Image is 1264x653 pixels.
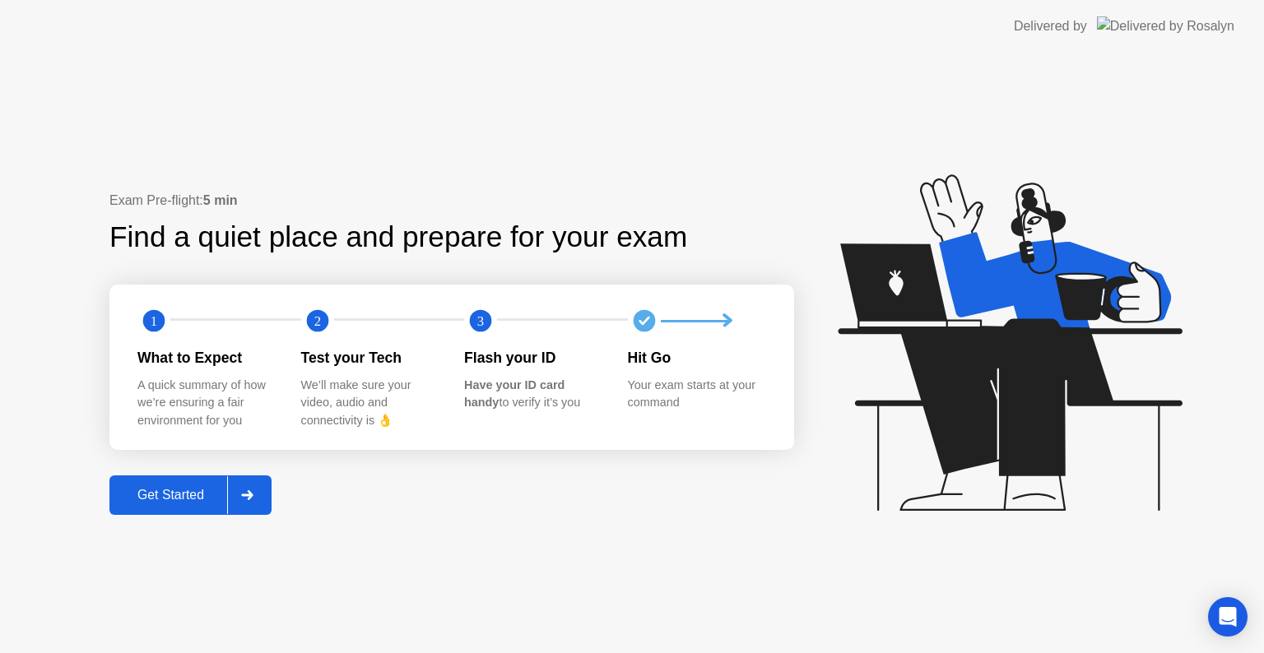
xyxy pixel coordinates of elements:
img: Delivered by Rosalyn [1097,16,1234,35]
text: 2 [314,313,320,329]
div: Get Started [114,488,227,502]
div: Open Intercom Messenger [1208,597,1248,637]
div: Exam Pre-flight: [109,191,794,211]
div: Your exam starts at your command [628,377,765,412]
div: We’ll make sure your video, audio and connectivity is 👌 [301,377,439,430]
div: to verify it’s you [464,377,602,412]
div: Delivered by [1014,16,1087,36]
div: Flash your ID [464,347,602,368]
div: A quick summary of how we’re ensuring a fair environment for you [137,377,275,430]
b: Have your ID card handy [464,378,565,410]
text: 1 [151,313,157,329]
button: Get Started [109,475,272,515]
div: Find a quiet place and prepare for your exam [109,215,690,259]
text: 3 [477,313,484,329]
div: Test your Tech [301,347,439,368]
div: Hit Go [628,347,765,368]
b: 5 min [203,193,238,207]
div: What to Expect [137,347,275,368]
